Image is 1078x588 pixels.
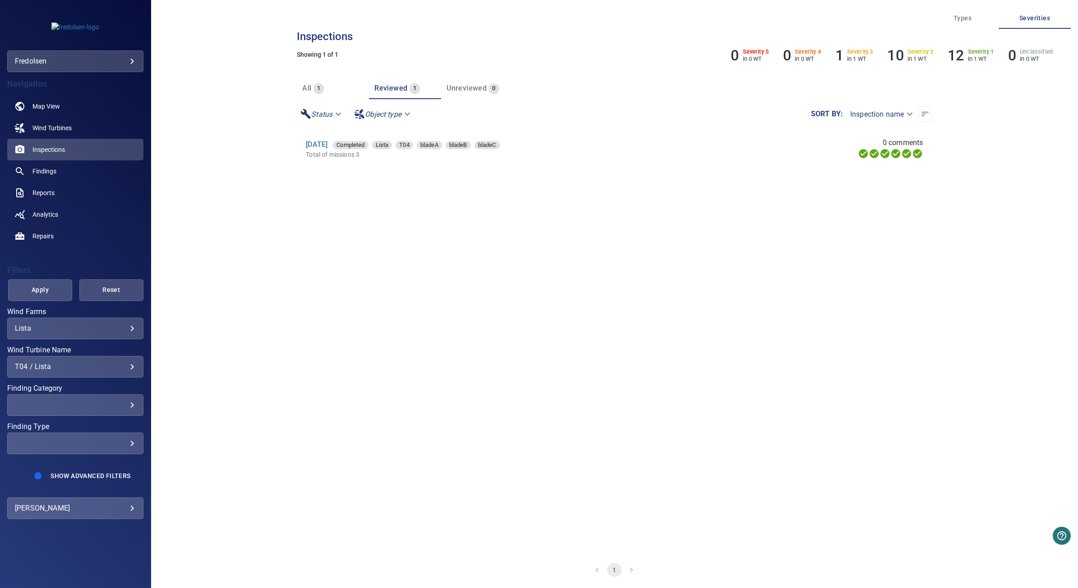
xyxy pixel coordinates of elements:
[446,141,471,149] div: bladeB
[79,279,143,301] button: Reset
[7,433,143,454] div: Finding Type
[843,106,918,122] div: Inspection name
[948,47,964,64] h6: 12
[372,141,392,150] span: Lista
[32,188,55,197] span: Reports
[887,47,903,64] h6: 10
[32,102,60,111] span: Map View
[396,141,413,150] span: T04
[32,123,72,132] span: Wind Turbines
[333,141,368,150] span: Completed
[297,31,932,42] h3: Inspections
[91,284,132,296] span: Reset
[410,83,420,94] span: 1
[297,106,347,122] div: Status
[488,83,499,94] span: 0
[901,148,912,159] svg: Matching 100%
[297,51,932,58] h5: Showing 1 of 1
[908,55,934,62] p: in 1 WT
[417,141,442,150] span: bladeA
[7,346,143,354] label: Wind Turbine Name
[918,106,932,122] button: Sort list from newest to oldest
[7,117,143,139] a: windturbines noActive
[7,204,143,225] a: analytics noActive
[8,279,72,301] button: Apply
[7,50,143,72] div: fredolsen
[869,148,880,159] svg: Data Formatted 100%
[333,141,368,149] div: Completed
[7,394,143,416] div: Finding Category
[7,266,143,275] h4: Filters
[731,47,769,64] li: Severity 5
[795,49,821,55] h6: Severity 4
[880,148,890,159] svg: Selecting 100%
[365,110,401,119] em: Object type
[912,148,923,159] svg: Classification 100%
[7,423,143,430] label: Finding Type
[311,110,332,119] em: Status
[783,47,821,64] li: Severity 4
[7,318,143,339] div: Wind Farms
[7,308,143,315] label: Wind Farms
[7,182,143,204] a: reports noActive
[297,552,932,588] nav: pagination navigation
[890,148,901,159] svg: ML Processing 100%
[731,47,739,64] h6: 0
[908,49,934,55] h6: Severity 2
[968,55,994,62] p: in 1 WT
[15,324,136,333] div: Lista
[396,141,413,149] div: T04
[15,362,136,371] div: T04 / Lista
[51,23,99,32] img: fredolsen-logo
[51,472,130,479] span: Show Advanced Filters
[1020,49,1053,55] h6: Unclassified
[847,49,873,55] h6: Severity 3
[7,385,143,392] label: Finding Category
[475,141,500,150] span: bladeC
[374,84,407,92] span: Reviewed
[417,141,442,149] div: bladeA
[32,210,58,219] span: Analytics
[858,148,869,159] svg: Uploading 100%
[7,356,143,378] div: Wind Turbine Name
[968,49,994,55] h6: Severity 1
[7,160,143,182] a: findings noActive
[32,145,65,154] span: Inspections
[7,225,143,247] a: repairs noActive
[447,84,487,92] span: Unreviewed
[835,47,873,64] li: Severity 3
[372,141,392,149] div: Lista
[350,106,416,122] div: Object type
[7,96,143,117] a: map noActive
[932,13,993,24] span: Types
[1008,47,1016,64] h6: 0
[883,137,923,148] span: 0 comments
[7,79,143,88] h4: Navigation
[743,55,769,62] p: in 0 WT
[847,55,873,62] p: in 1 WT
[1008,47,1053,64] li: Severity Unclassified
[313,83,324,94] span: 1
[7,139,143,160] a: inspections active
[15,501,136,515] div: [PERSON_NAME]
[32,167,56,176] span: Findings
[306,140,327,149] a: [DATE]
[32,232,54,241] span: Repairs
[45,469,136,483] button: Show Advanced Filters
[302,84,311,92] span: All
[835,47,843,64] h6: 1
[1004,13,1065,24] span: Severities
[743,49,769,55] h6: Severity 5
[306,150,680,159] p: Total of missions 3
[475,141,500,149] div: bladeC
[15,54,136,68] div: fredolsen
[948,47,994,64] li: Severity 1
[783,47,791,64] h6: 0
[607,563,622,577] button: page 1
[887,47,933,64] li: Severity 2
[811,110,843,118] label: Sort by :
[1020,55,1053,62] p: in 0 WT
[795,55,821,62] p: in 0 WT
[19,284,61,296] span: Apply
[446,141,471,150] span: bladeB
